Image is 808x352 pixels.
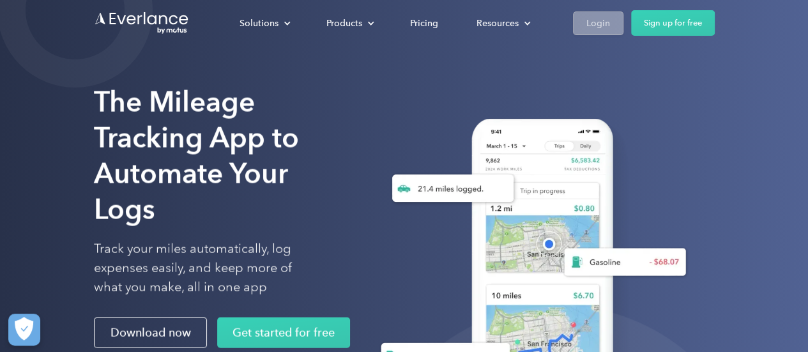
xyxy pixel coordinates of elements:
button: Cookies Settings [8,314,40,346]
p: Track your miles automatically, log expenses easily, and keep more of what you make, all in one app [94,240,322,297]
div: Products [314,12,385,34]
a: Go to homepage [94,11,190,35]
div: Products [326,15,362,31]
div: Login [586,15,610,31]
div: Pricing [410,15,438,31]
div: Resources [476,15,519,31]
a: Sign up for free [631,10,715,36]
strong: The Mileage Tracking App to Automate Your Logs [94,85,299,226]
a: Pricing [397,12,451,34]
div: Resources [464,12,541,34]
a: Login [573,11,623,35]
div: Solutions [240,15,278,31]
a: Get started for free [217,318,350,348]
div: Solutions [227,12,301,34]
a: Download now [94,318,207,348]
